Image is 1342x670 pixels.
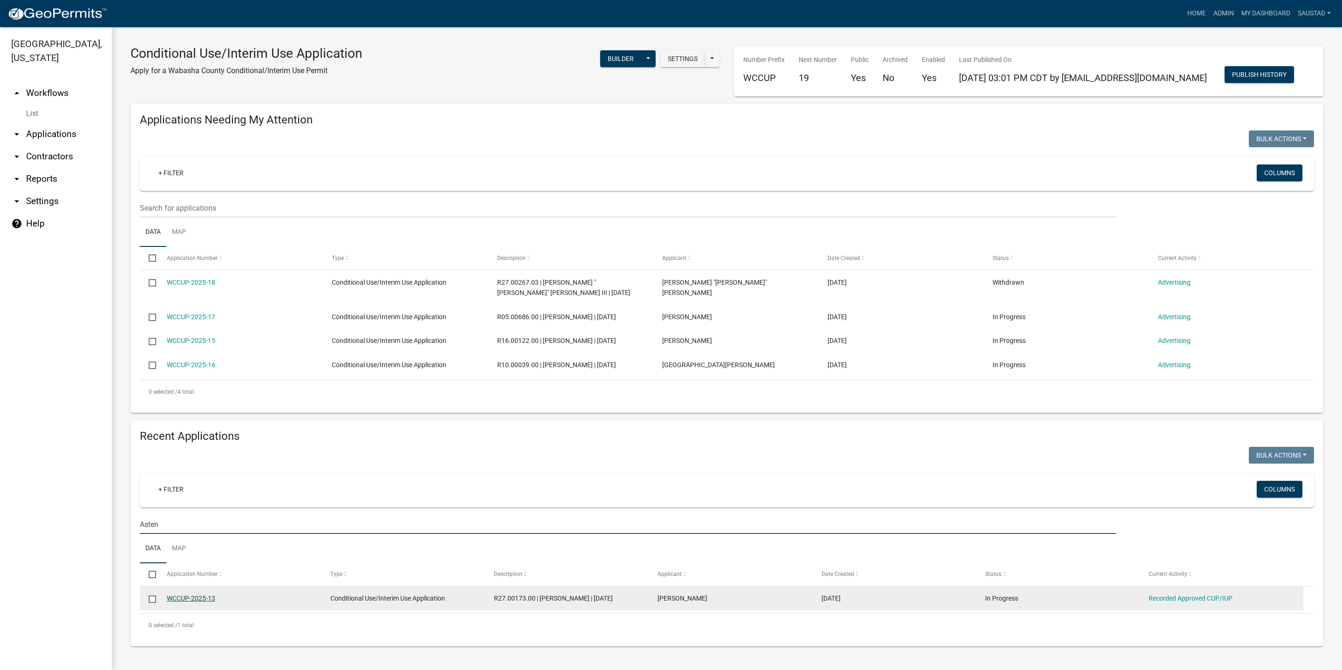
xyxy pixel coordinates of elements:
[1149,247,1314,269] datatable-header-cell: Current Activity
[167,313,215,321] a: WCCUP-2025-17
[167,571,218,577] span: Application Number
[488,247,653,269] datatable-header-cell: Description
[140,218,166,247] a: Data
[993,361,1026,369] span: In Progress
[323,247,488,269] datatable-header-cell: Type
[851,72,869,83] h5: Yes
[11,218,22,229] i: help
[11,151,22,162] i: arrow_drop_down
[1225,72,1294,79] wm-modal-confirm: Workflow Publish History
[140,247,157,269] datatable-header-cell: Select
[993,255,1009,261] span: Status
[743,72,785,83] h5: WCCUP
[151,164,191,181] a: + Filter
[662,337,712,344] span: Roger Dykes
[985,571,1001,577] span: Status
[1149,571,1187,577] span: Current Activity
[140,380,1314,403] div: 4 total
[157,563,321,586] datatable-header-cell: Application Number
[984,247,1149,269] datatable-header-cell: Status
[828,279,847,286] span: 09/21/2025
[985,595,1018,602] span: In Progress
[494,571,522,577] span: Description
[828,337,847,344] span: 09/15/2025
[828,361,847,369] span: 09/04/2025
[822,571,854,577] span: Date Created
[149,622,178,629] span: 0 selected /
[1158,361,1191,369] a: Advertising
[660,50,705,67] button: Settings
[600,50,641,67] button: Builder
[799,55,837,65] p: Next Number
[322,563,485,586] datatable-header-cell: Type
[1257,481,1302,498] button: Columns
[140,430,1314,443] h4: Recent Applications
[485,563,649,586] datatable-header-cell: Description
[140,515,1116,534] input: Search for applications
[922,72,945,83] h5: Yes
[1249,130,1314,147] button: Bulk Actions
[166,218,192,247] a: Map
[330,595,445,602] span: Conditional Use/Interim Use Application
[157,247,323,269] datatable-header-cell: Application Number
[497,255,526,261] span: Description
[167,337,215,344] a: WCCUP-2025-15
[812,563,976,586] datatable-header-cell: Date Created
[497,337,616,344] span: R16.00122.00 | Roger Dykes | 09/15/2025
[167,279,215,286] a: WCCUP-2025-18
[140,113,1314,127] h4: Applications Needing My Attention
[149,389,178,395] span: 0 selected /
[1225,66,1294,83] button: Publish History
[743,55,785,65] p: Number Prefix
[662,255,686,261] span: Applicant
[330,571,342,577] span: Type
[11,196,22,207] i: arrow_drop_down
[662,361,775,369] span: West Newton Colony
[167,255,218,261] span: Application Number
[828,255,860,261] span: Date Created
[976,563,1140,586] datatable-header-cell: Status
[851,55,869,65] p: Public
[140,614,1314,637] div: 1 total
[497,313,616,321] span: R05.00686.00 | Amanda Rose Caturia | 09/18/2025
[1140,563,1303,586] datatable-header-cell: Current Activity
[662,279,767,297] span: John "Lee" Schweisberger III
[818,247,984,269] datatable-header-cell: Date Created
[1184,5,1210,22] a: Home
[1158,255,1197,261] span: Current Activity
[494,595,613,602] span: R27.00173.00 | Brandon Van Asten | 08/12/2025
[332,255,344,261] span: Type
[883,72,908,83] h5: No
[922,55,945,65] p: Enabled
[649,563,812,586] datatable-header-cell: Applicant
[11,173,22,185] i: arrow_drop_down
[883,55,908,65] p: Archived
[332,279,446,286] span: Conditional Use/Interim Use Application
[11,129,22,140] i: arrow_drop_down
[130,65,362,76] p: Apply for a Wabasha County Conditional/Interim Use Permit
[1249,447,1314,464] button: Bulk Actions
[1158,313,1191,321] a: Advertising
[993,337,1026,344] span: In Progress
[1158,279,1191,286] a: Advertising
[993,279,1024,286] span: Withdrawn
[828,313,847,321] span: 09/15/2025
[662,313,712,321] span: Amanda R Caturia
[1257,164,1302,181] button: Columns
[332,361,446,369] span: Conditional Use/Interim Use Application
[993,313,1026,321] span: In Progress
[140,563,157,586] datatable-header-cell: Select
[657,595,707,602] span: Brandon
[799,72,837,83] h5: 19
[657,571,682,577] span: Applicant
[167,361,215,369] a: WCCUP-2025-16
[1294,5,1335,22] a: saustad
[959,72,1207,83] span: [DATE] 03:01 PM CDT by [EMAIL_ADDRESS][DOMAIN_NAME]
[653,247,819,269] datatable-header-cell: Applicant
[166,534,192,564] a: Map
[822,595,841,602] span: 08/10/2025
[167,595,215,602] a: WCCUP-2025-13
[959,55,1207,65] p: Last Published On
[497,279,630,297] span: R27.00267.03 | John "Lee" Schweisberger III | 09/22/2025
[140,198,1116,218] input: Search for applications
